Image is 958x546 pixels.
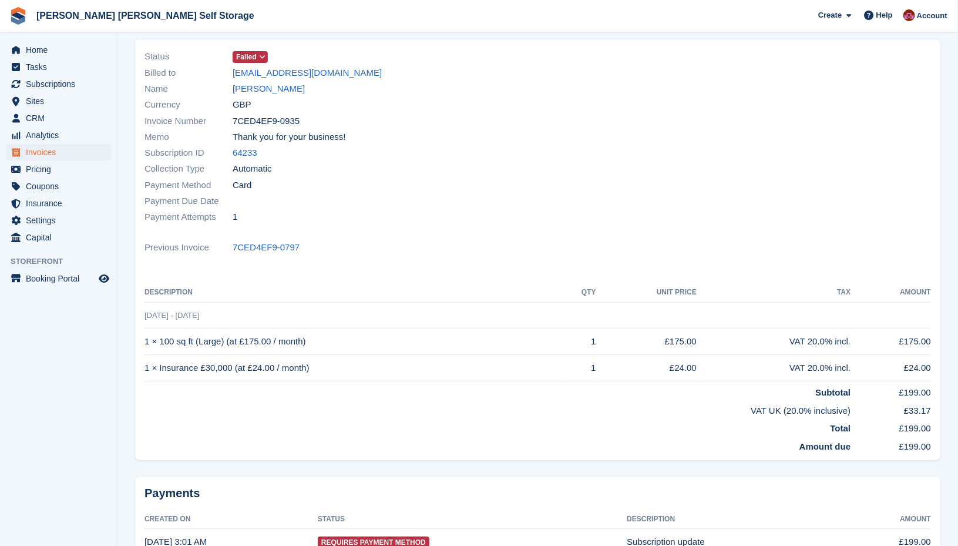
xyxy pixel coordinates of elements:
th: Description [144,283,560,302]
a: menu [6,178,111,195]
th: Tax [697,283,851,302]
span: Analytics [26,127,96,143]
th: Status [318,510,627,529]
span: Payment Attempts [144,210,233,224]
a: menu [6,93,111,109]
div: VAT 20.0% incl. [697,335,851,349]
td: 1 [560,355,596,381]
span: Pricing [26,161,96,177]
span: Home [26,42,96,58]
span: Settings [26,212,96,229]
span: Invoices [26,144,96,160]
td: 1 × 100 sq ft (Large) (at £175.00 / month) [144,329,560,355]
span: Memo [144,130,233,144]
td: £33.17 [851,400,931,418]
th: QTY [560,283,596,302]
a: menu [6,76,111,92]
img: stora-icon-8386f47178a22dfd0bd8f6a31ec36ba5ce8667c1dd55bd0f319d3a0aa187defe.svg [9,7,27,25]
span: Payment Method [144,179,233,192]
span: Sites [26,93,96,109]
div: VAT 20.0% incl. [697,361,851,375]
a: menu [6,195,111,212]
span: 1 [233,210,237,224]
span: Subscription ID [144,146,233,160]
span: Currency [144,98,233,112]
td: £175.00 [851,329,931,355]
a: [PERSON_NAME] [PERSON_NAME] Self Storage [32,6,259,25]
span: Billed to [144,66,233,80]
h2: Payments [144,486,931,501]
a: 7CED4EF9-0797 [233,241,300,254]
span: Payment Due Date [144,195,233,208]
span: Capital [26,229,96,246]
span: CRM [26,110,96,126]
img: Ben Spickernell [903,9,915,21]
span: Failed [236,52,257,62]
span: Card [233,179,252,192]
span: Create [818,9,842,21]
th: Amount [843,510,931,529]
span: Help [876,9,893,21]
span: 7CED4EF9-0935 [233,115,300,128]
a: menu [6,144,111,160]
span: Insurance [26,195,96,212]
span: Coupons [26,178,96,195]
a: 64233 [233,146,257,160]
span: GBP [233,98,251,112]
a: menu [6,59,111,75]
a: [EMAIL_ADDRESS][DOMAIN_NAME] [233,66,382,80]
strong: Total [831,423,851,433]
a: menu [6,110,111,126]
th: Unit Price [596,283,697,302]
span: Previous Invoice [144,241,233,254]
a: Preview store [97,272,111,286]
td: 1 × Insurance £30,000 (at £24.00 / month) [144,355,560,381]
td: £199.00 [851,436,931,454]
span: Name [144,82,233,96]
td: 1 [560,329,596,355]
td: £24.00 [596,355,697,381]
a: menu [6,127,111,143]
a: menu [6,161,111,177]
span: Automatic [233,162,272,176]
span: Invoice Number [144,115,233,128]
span: Collection Type [144,162,233,176]
span: Status [144,50,233,63]
a: menu [6,42,111,58]
span: Account [917,10,947,22]
a: menu [6,212,111,229]
span: Storefront [11,256,117,267]
th: Created On [144,510,318,529]
td: £24.00 [851,355,931,381]
span: Thank you for your business! [233,130,346,144]
th: Description [627,510,842,529]
td: VAT UK (20.0% inclusive) [144,400,851,418]
th: Amount [851,283,931,302]
a: Failed [233,50,268,63]
span: Subscriptions [26,76,96,92]
strong: Subtotal [815,387,851,397]
span: [DATE] - [DATE] [144,311,199,320]
a: [PERSON_NAME] [233,82,305,96]
a: menu [6,229,111,246]
td: £175.00 [596,329,697,355]
span: Booking Portal [26,270,96,287]
td: £199.00 [851,381,931,400]
strong: Amount due [799,441,851,451]
td: £199.00 [851,417,931,436]
a: menu [6,270,111,287]
span: Tasks [26,59,96,75]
